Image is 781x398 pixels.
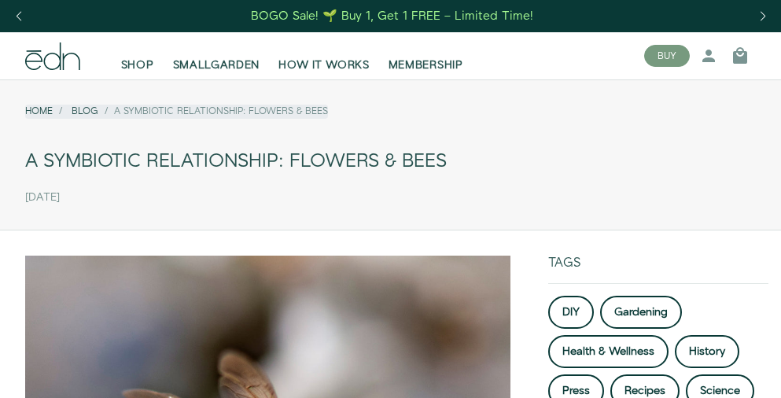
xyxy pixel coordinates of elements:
a: Home [25,105,53,118]
a: Gardening [600,296,682,329]
a: BOGO Sale! 🌱 Buy 1, Get 1 FREE – Limited Time! [249,4,535,28]
a: History [675,335,739,368]
a: Health & Wellness [548,335,669,368]
a: DIY [548,296,594,329]
a: MEMBERSHIP [379,39,473,73]
span: HOW IT WORKS [278,57,369,73]
button: BUY [644,45,690,67]
div: Tags [548,256,768,283]
span: SHOP [121,57,154,73]
span: SMALLGARDEN [173,57,260,73]
div: A Symbiotic Relationship: Flowers & Bees [25,144,756,179]
a: SHOP [112,39,164,73]
a: SMALLGARDEN [164,39,270,73]
li: A Symbiotic Relationship: Flowers & Bees [98,105,328,118]
time: [DATE] [25,191,60,205]
a: Blog [72,105,98,118]
span: MEMBERSHIP [389,57,463,73]
a: HOW IT WORKS [269,39,378,73]
div: BOGO Sale! 🌱 Buy 1, Get 1 FREE – Limited Time! [251,8,533,24]
nav: breadcrumbs [25,105,328,118]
